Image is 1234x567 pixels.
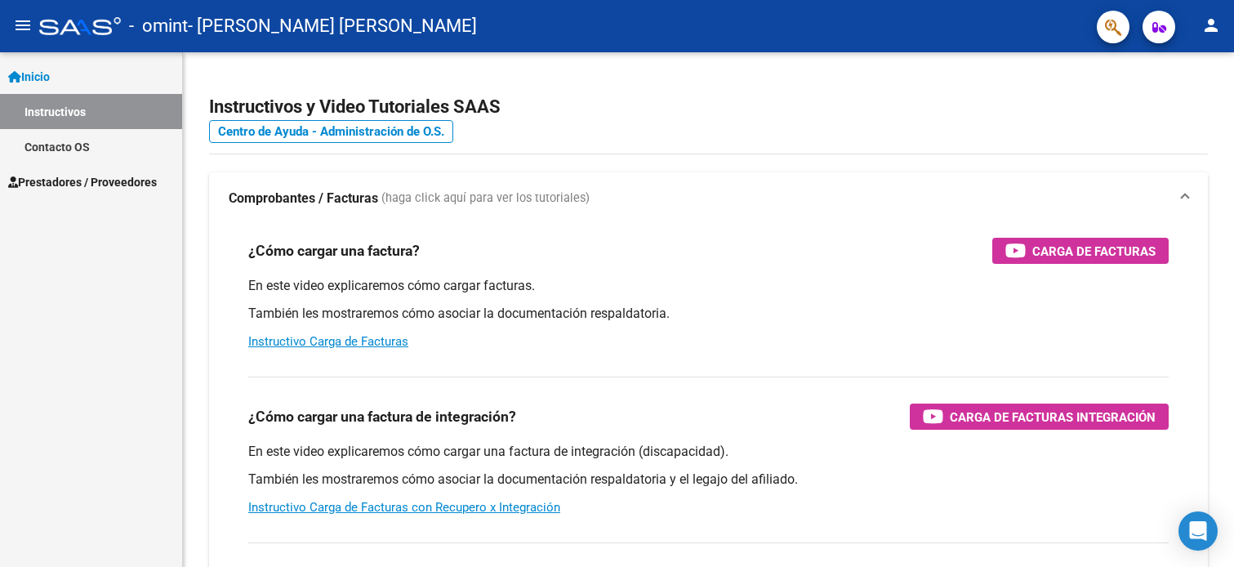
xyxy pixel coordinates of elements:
h3: ¿Cómo cargar una factura de integración? [248,405,516,428]
a: Instructivo Carga de Facturas [248,334,408,349]
mat-icon: menu [13,16,33,35]
p: En este video explicaremos cómo cargar facturas. [248,277,1169,295]
strong: Comprobantes / Facturas [229,190,378,208]
button: Carga de Facturas [992,238,1169,264]
a: Centro de Ayuda - Administración de O.S. [209,120,453,143]
span: Carga de Facturas Integración [950,407,1156,427]
p: En este video explicaremos cómo cargar una factura de integración (discapacidad). [248,443,1169,461]
mat-icon: person [1201,16,1221,35]
span: Prestadores / Proveedores [8,173,157,191]
h3: ¿Cómo cargar una factura? [248,239,420,262]
span: Carga de Facturas [1032,241,1156,261]
h2: Instructivos y Video Tutoriales SAAS [209,92,1208,123]
span: - [PERSON_NAME] [PERSON_NAME] [188,8,477,44]
mat-expansion-panel-header: Comprobantes / Facturas (haga click aquí para ver los tutoriales) [209,172,1208,225]
button: Carga de Facturas Integración [910,404,1169,430]
div: Open Intercom Messenger [1178,511,1218,551]
span: Inicio [8,68,50,86]
p: También les mostraremos cómo asociar la documentación respaldatoria y el legajo del afiliado. [248,471,1169,489]
p: También les mostraremos cómo asociar la documentación respaldatoria. [248,305,1169,323]
a: Instructivo Carga de Facturas con Recupero x Integración [248,500,560,515]
span: (haga click aquí para ver los tutoriales) [381,190,590,208]
span: - omint [129,8,188,44]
